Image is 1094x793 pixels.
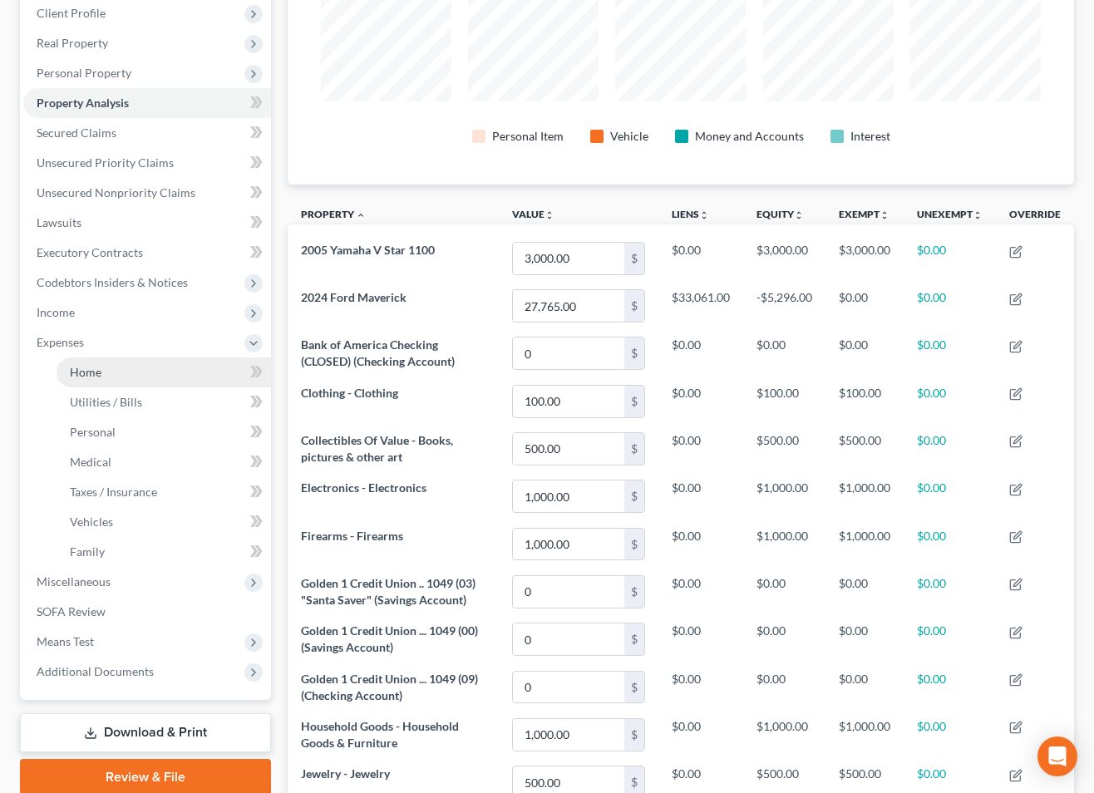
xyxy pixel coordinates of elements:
td: $500.00 [825,425,904,472]
a: Vehicles [57,507,271,537]
input: 0.00 [513,433,624,465]
div: $ [624,243,644,274]
a: Secured Claims [23,118,271,148]
div: Open Intercom Messenger [1037,736,1077,776]
td: $0.00 [904,234,996,282]
a: Property Analysis [23,88,271,118]
input: 0.00 [513,672,624,703]
span: Client Profile [37,6,106,20]
td: $0.00 [825,330,904,377]
input: 0.00 [513,719,624,751]
i: unfold_more [699,210,709,220]
td: $0.00 [658,473,743,520]
td: $0.00 [904,330,996,377]
td: -$5,296.00 [743,283,825,330]
div: $ [624,386,644,417]
input: 0.00 [513,243,624,274]
div: Interest [850,128,890,145]
td: $3,000.00 [825,234,904,282]
td: $1,000.00 [825,520,904,568]
div: Money and Accounts [695,128,804,145]
a: Equityunfold_more [756,208,804,220]
input: 0.00 [513,337,624,369]
a: Liensunfold_more [672,208,709,220]
a: Utilities / Bills [57,387,271,417]
div: Personal Item [492,128,564,145]
td: $500.00 [743,425,825,472]
td: $0.00 [904,425,996,472]
input: 0.00 [513,480,624,512]
a: Executory Contracts [23,238,271,268]
input: 0.00 [513,623,624,655]
div: $ [624,672,644,703]
a: Exemptunfold_more [839,208,889,220]
span: Bank of America Checking (CLOSED) (Checking Account) [301,337,455,368]
i: unfold_more [973,210,983,220]
a: Unexemptunfold_more [917,208,983,220]
span: Expenses [37,335,84,349]
td: $0.00 [658,425,743,472]
td: $0.00 [743,330,825,377]
span: Jewelry - Jewelry [301,766,390,781]
span: Personal [70,425,116,439]
td: $0.00 [658,377,743,425]
td: $0.00 [904,283,996,330]
span: Golden 1 Credit Union ... 1049 (00) (Savings Account) [301,623,478,654]
span: Means Test [37,634,94,648]
td: $1,000.00 [743,520,825,568]
i: unfold_more [880,210,889,220]
span: Utilities / Bills [70,395,142,409]
td: $1,000.00 [825,473,904,520]
div: $ [624,433,644,465]
td: $0.00 [658,711,743,758]
div: $ [624,480,644,512]
td: $100.00 [743,377,825,425]
span: Unsecured Nonpriority Claims [37,185,195,199]
div: $ [624,576,644,608]
a: Download & Print [20,713,271,752]
td: $0.00 [658,663,743,711]
span: Lawsuits [37,215,81,229]
input: 0.00 [513,529,624,560]
td: $0.00 [743,663,825,711]
td: $0.00 [825,663,904,711]
div: $ [624,719,644,751]
td: $0.00 [658,568,743,615]
span: Unsecured Priority Claims [37,155,174,170]
a: Personal [57,417,271,447]
a: Property expand_less [301,208,366,220]
i: unfold_more [545,210,554,220]
span: Family [70,544,105,559]
a: Unsecured Priority Claims [23,148,271,178]
a: Valueunfold_more [512,208,554,220]
td: $0.00 [904,711,996,758]
th: Override [996,198,1074,235]
i: unfold_more [794,210,804,220]
span: SOFA Review [37,604,106,618]
td: $1,000.00 [743,473,825,520]
div: $ [624,337,644,369]
td: $3,000.00 [743,234,825,282]
span: Vehicles [70,515,113,529]
input: 0.00 [513,290,624,322]
span: Medical [70,455,111,469]
input: 0.00 [513,386,624,417]
a: Home [57,357,271,387]
span: Taxes / Insurance [70,485,157,499]
a: SOFA Review [23,597,271,627]
span: Real Property [37,36,108,50]
a: Taxes / Insurance [57,477,271,507]
a: Medical [57,447,271,477]
td: $0.00 [658,616,743,663]
span: Golden 1 Credit Union .. 1049 (03) "Santa Saver" (Savings Account) [301,576,476,607]
span: Electronics - Electronics [301,480,426,495]
td: $0.00 [825,283,904,330]
div: Vehicle [610,128,648,145]
td: $0.00 [825,568,904,615]
td: $0.00 [658,520,743,568]
td: $0.00 [743,616,825,663]
span: Collectibles Of Value - Books, pictures & other art [301,433,453,464]
span: Executory Contracts [37,245,143,259]
span: 2005 Yamaha V Star 1100 [301,243,435,257]
i: expand_less [356,210,366,220]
